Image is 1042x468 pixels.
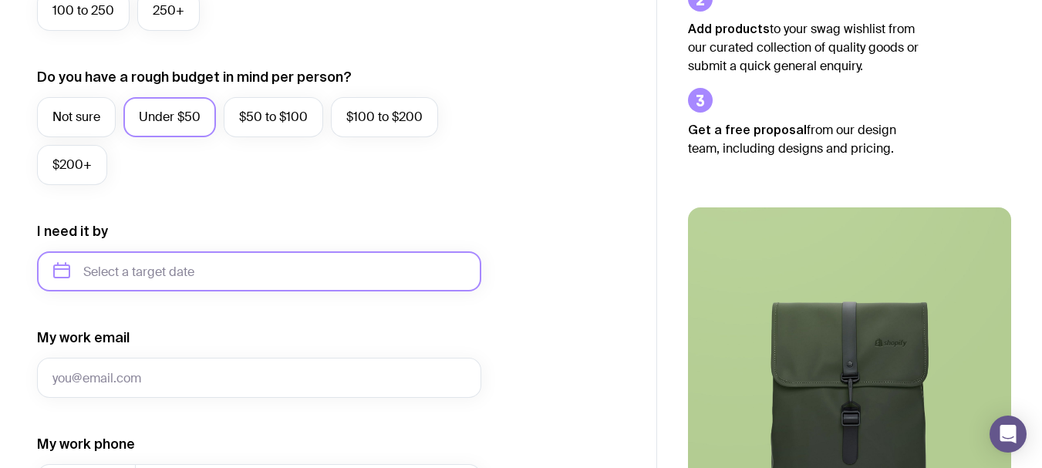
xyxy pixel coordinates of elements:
label: $200+ [37,145,107,185]
label: Not sure [37,97,116,137]
label: My work phone [37,435,135,453]
input: Select a target date [37,251,481,291]
label: $50 to $100 [224,97,323,137]
div: Open Intercom Messenger [990,416,1027,453]
p: to your swag wishlist from our curated collection of quality goods or submit a quick general enqu... [688,19,919,76]
label: $100 to $200 [331,97,438,137]
label: Do you have a rough budget in mind per person? [37,68,352,86]
label: I need it by [37,222,108,241]
strong: Add products [688,22,770,35]
strong: Get a free proposal [688,123,807,136]
label: My work email [37,328,130,347]
input: you@email.com [37,358,481,398]
p: from our design team, including designs and pricing. [688,120,919,158]
label: Under $50 [123,97,216,137]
